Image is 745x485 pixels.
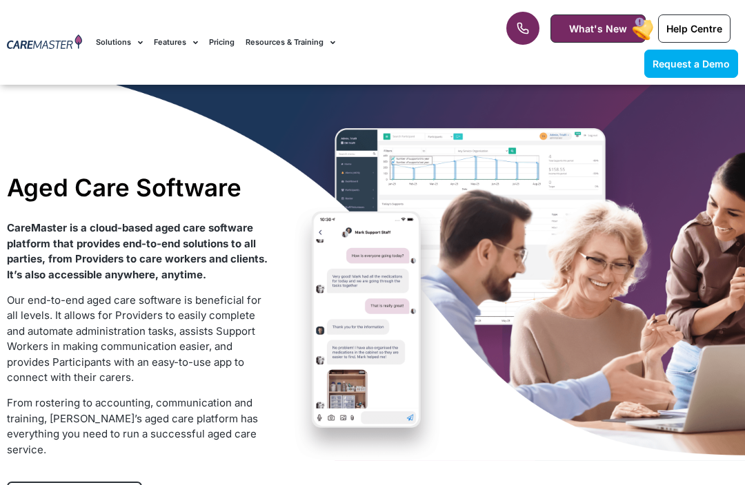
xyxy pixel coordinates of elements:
[658,14,731,43] a: Help Centre
[209,19,235,65] a: Pricing
[653,58,730,70] span: Request a Demo
[644,50,738,78] a: Request a Demo
[96,19,143,65] a: Solutions
[7,396,258,456] span: From rostering to accounting, communication and training, [PERSON_NAME]’s aged care platform has ...
[154,19,198,65] a: Features
[96,19,475,65] nav: Menu
[7,221,268,281] strong: CareMaster is a cloud-based aged care software platform that provides end-to-end solutions to all...
[7,173,269,202] h1: Aged Care Software
[246,19,335,65] a: Resources & Training
[7,34,82,51] img: CareMaster Logo
[550,14,646,43] a: What's New
[7,293,261,384] span: Our end-to-end aged care software is beneficial for all levels. It allows for Providers to easily...
[569,23,627,34] span: What's New
[666,23,722,34] span: Help Centre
